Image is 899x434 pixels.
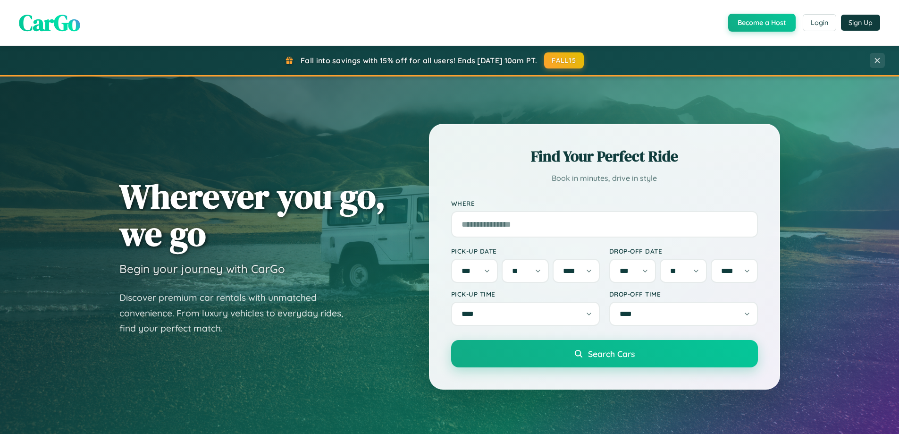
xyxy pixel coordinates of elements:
button: Search Cars [451,340,758,367]
label: Drop-off Time [609,290,758,298]
h3: Begin your journey with CarGo [119,262,285,276]
h1: Wherever you go, we go [119,178,386,252]
label: Pick-up Date [451,247,600,255]
span: CarGo [19,7,80,38]
button: Become a Host [728,14,796,32]
button: Sign Up [841,15,880,31]
h2: Find Your Perfect Ride [451,146,758,167]
label: Drop-off Date [609,247,758,255]
p: Book in minutes, drive in style [451,171,758,185]
label: Where [451,199,758,207]
span: Fall into savings with 15% off for all users! Ends [DATE] 10am PT. [301,56,537,65]
label: Pick-up Time [451,290,600,298]
p: Discover premium car rentals with unmatched convenience. From luxury vehicles to everyday rides, ... [119,290,355,336]
button: Login [803,14,836,31]
span: Search Cars [588,349,635,359]
button: FALL15 [544,52,584,68]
